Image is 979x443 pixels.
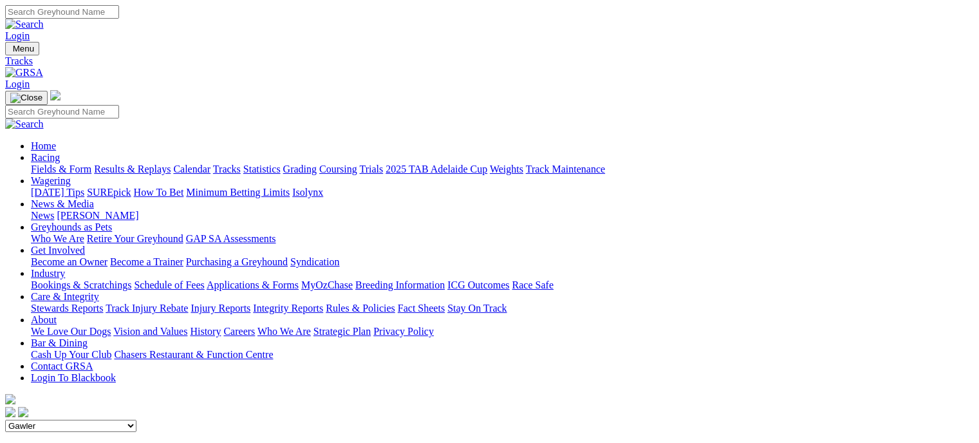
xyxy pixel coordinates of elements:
img: facebook.svg [5,407,15,417]
img: Search [5,19,44,30]
a: Home [31,140,56,151]
div: Greyhounds as Pets [31,233,974,245]
div: Wagering [31,187,974,198]
a: Become an Owner [31,256,107,267]
a: Injury Reports [191,303,250,314]
div: Industry [31,279,974,291]
a: Chasers Restaurant & Function Centre [114,349,273,360]
a: How To Bet [134,187,184,198]
a: Stay On Track [447,303,507,314]
a: Tracks [5,55,974,67]
div: Bar & Dining [31,349,974,361]
a: Calendar [173,164,210,174]
a: Grading [283,164,317,174]
a: Stewards Reports [31,303,103,314]
a: Weights [490,164,523,174]
a: Care & Integrity [31,291,99,302]
a: Who We Are [257,326,311,337]
div: About [31,326,974,337]
a: Bookings & Scratchings [31,279,131,290]
div: Care & Integrity [31,303,974,314]
a: Race Safe [512,279,553,290]
a: Statistics [243,164,281,174]
img: logo-grsa-white.png [50,90,61,100]
a: Applications & Forms [207,279,299,290]
a: Bar & Dining [31,337,88,348]
a: Cash Up Your Club [31,349,111,360]
a: Fields & Form [31,164,91,174]
div: Racing [31,164,974,175]
a: Track Maintenance [526,164,605,174]
a: Wagering [31,175,71,186]
a: SUREpick [87,187,131,198]
a: Results & Replays [94,164,171,174]
a: Fact Sheets [398,303,445,314]
a: Breeding Information [355,279,445,290]
a: Retire Your Greyhound [87,233,183,244]
a: ICG Outcomes [447,279,509,290]
a: Strategic Plan [313,326,371,337]
a: Syndication [290,256,339,267]
div: Get Involved [31,256,974,268]
a: [PERSON_NAME] [57,210,138,221]
a: Racing [31,152,60,163]
a: Track Injury Rebate [106,303,188,314]
a: Rules & Policies [326,303,395,314]
img: logo-grsa-white.png [5,394,15,404]
a: Login To Blackbook [31,372,116,383]
input: Search [5,105,119,118]
span: Menu [13,44,34,53]
img: Close [10,93,42,103]
a: Who We Are [31,233,84,244]
a: Schedule of Fees [134,279,204,290]
a: Purchasing a Greyhound [186,256,288,267]
a: Vision and Values [113,326,187,337]
button: Toggle navigation [5,42,39,55]
img: Search [5,118,44,130]
a: History [190,326,221,337]
a: 2025 TAB Adelaide Cup [386,164,487,174]
a: Integrity Reports [253,303,323,314]
a: We Love Our Dogs [31,326,111,337]
img: GRSA [5,67,43,79]
a: About [31,314,57,325]
a: Become a Trainer [110,256,183,267]
div: News & Media [31,210,974,221]
a: Greyhounds as Pets [31,221,112,232]
a: Minimum Betting Limits [186,187,290,198]
img: twitter.svg [18,407,28,417]
button: Toggle navigation [5,91,48,105]
a: Privacy Policy [373,326,434,337]
a: Login [5,79,30,90]
a: Get Involved [31,245,85,256]
a: Isolynx [292,187,323,198]
a: Careers [223,326,255,337]
a: News & Media [31,198,94,209]
a: Coursing [319,164,357,174]
a: Tracks [213,164,241,174]
a: [DATE] Tips [31,187,84,198]
a: Trials [359,164,383,174]
a: News [31,210,54,221]
a: Industry [31,268,65,279]
input: Search [5,5,119,19]
a: MyOzChase [301,279,353,290]
a: GAP SA Assessments [186,233,276,244]
a: Contact GRSA [31,361,93,372]
a: Login [5,30,30,41]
